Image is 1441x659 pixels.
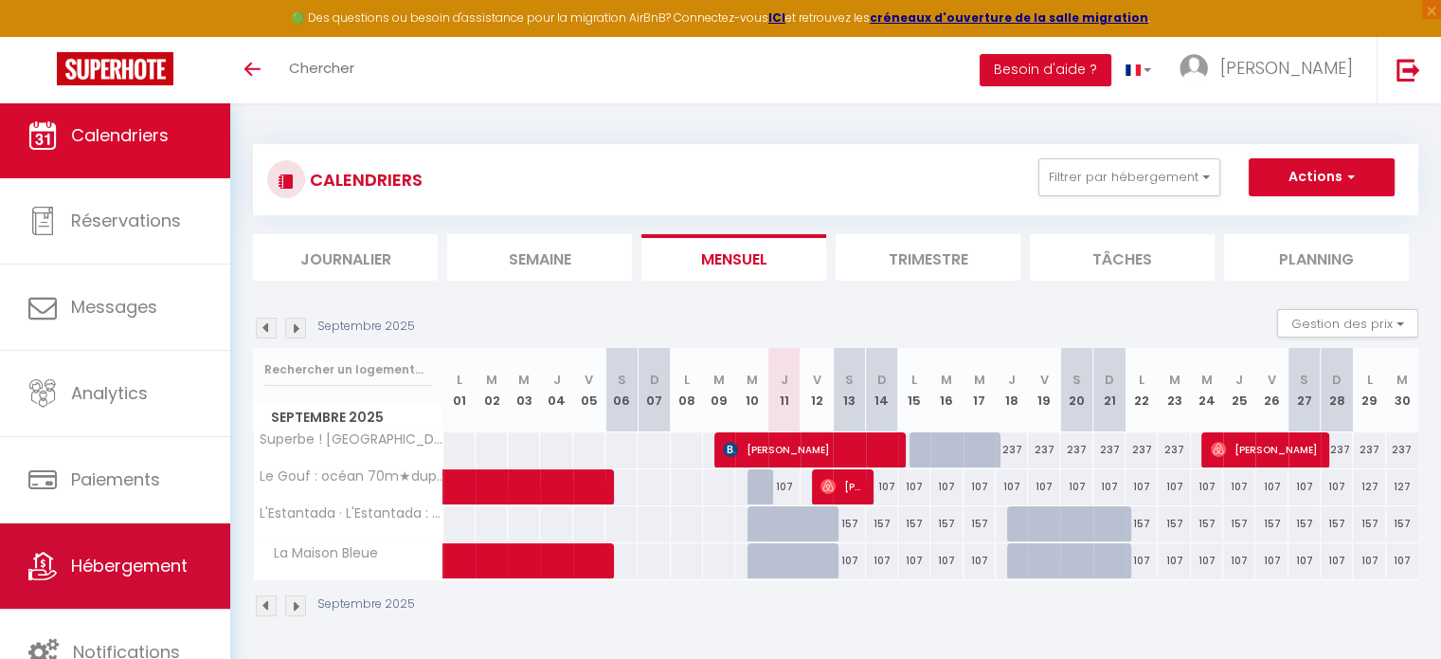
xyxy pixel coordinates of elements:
div: 157 [1288,506,1321,541]
div: 107 [1126,469,1158,504]
div: 157 [1321,506,1353,541]
button: Besoin d'aide ? [980,54,1111,86]
div: 157 [898,506,930,541]
th: 29 [1353,348,1385,432]
span: Hébergement [71,554,188,577]
div: 107 [1191,543,1223,578]
abbr: S [1300,371,1308,389]
abbr: V [1040,371,1049,389]
div: 107 [1321,469,1353,504]
span: Réservations [71,209,181,232]
div: 237 [1093,432,1126,467]
div: 107 [930,543,963,578]
span: [PERSON_NAME] [1220,56,1353,80]
div: 237 [1353,432,1385,467]
abbr: V [813,371,821,389]
a: créneaux d'ouverture de la salle migration [870,9,1148,26]
abbr: V [585,371,593,389]
div: 107 [1126,543,1158,578]
th: 14 [866,348,898,432]
div: 157 [1158,506,1190,541]
th: 28 [1321,348,1353,432]
span: [PERSON_NAME] [723,431,894,467]
div: 157 [1386,506,1418,541]
li: Mensuel [641,234,826,281]
th: 15 [898,348,930,432]
th: 24 [1191,348,1223,432]
th: 01 [443,348,476,432]
abbr: L [457,371,462,389]
th: 21 [1093,348,1126,432]
div: 107 [1223,543,1255,578]
abbr: D [1332,371,1342,389]
abbr: L [911,371,917,389]
div: 157 [930,506,963,541]
th: 10 [735,348,767,432]
h3: CALENDRIERS [305,158,423,201]
th: 23 [1158,348,1190,432]
abbr: L [1139,371,1144,389]
abbr: M [1169,371,1180,389]
li: Trimestre [836,234,1020,281]
abbr: D [1105,371,1114,389]
th: 20 [1060,348,1092,432]
div: 107 [964,469,996,504]
div: 107 [1321,543,1353,578]
div: 107 [1093,469,1126,504]
abbr: V [1268,371,1276,389]
div: 107 [996,469,1028,504]
a: ... [PERSON_NAME] [1165,37,1377,103]
button: Filtrer par hébergement [1038,158,1220,196]
span: Chercher [289,58,354,78]
div: 107 [1353,543,1385,578]
th: 07 [638,348,670,432]
abbr: J [781,371,788,389]
div: 157 [1191,506,1223,541]
abbr: S [618,371,626,389]
div: 157 [1255,506,1288,541]
div: 237 [1321,432,1353,467]
span: [PERSON_NAME] [1211,431,1318,467]
p: Septembre 2025 [317,318,415,336]
img: Super Booking [57,52,173,85]
a: Chercher [275,37,369,103]
th: 30 [1386,348,1418,432]
div: 107 [866,543,898,578]
div: 107 [964,543,996,578]
abbr: D [877,371,887,389]
span: Analytics [71,381,148,405]
th: 06 [605,348,638,432]
div: 107 [1191,469,1223,504]
th: 08 [671,348,703,432]
abbr: J [1235,371,1243,389]
th: 13 [833,348,865,432]
img: logout [1396,58,1420,82]
span: Messages [71,295,157,319]
div: 107 [866,469,898,504]
div: 107 [898,543,930,578]
img: ... [1180,54,1208,82]
li: Semaine [447,234,632,281]
abbr: S [845,371,854,389]
div: 157 [964,506,996,541]
th: 17 [964,348,996,432]
div: 107 [1223,469,1255,504]
div: 107 [1060,469,1092,504]
abbr: J [1008,371,1016,389]
th: 22 [1126,348,1158,432]
div: 107 [1158,543,1190,578]
div: 107 [1158,469,1190,504]
abbr: J [553,371,561,389]
abbr: M [746,371,757,389]
div: 237 [1158,432,1190,467]
abbr: S [1072,371,1081,389]
abbr: M [518,371,530,389]
button: Gestion des prix [1277,309,1418,338]
iframe: Chat [1360,574,1427,645]
div: 157 [1126,506,1158,541]
span: L'Estantada · L'Estantada : Sauna - Jacuzzi - 100% Privé [257,506,446,521]
div: 107 [1255,543,1288,578]
a: ICI [768,9,785,26]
